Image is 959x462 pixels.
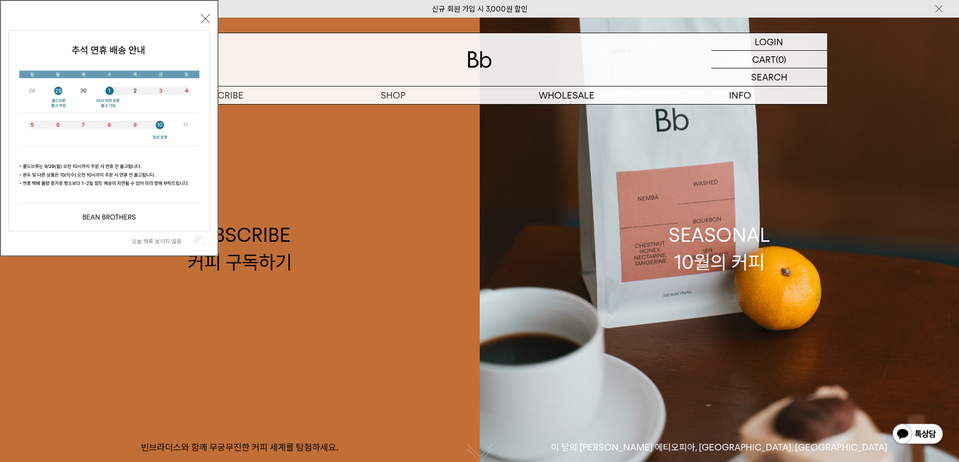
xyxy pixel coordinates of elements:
[188,222,292,275] div: SUBSCRIBE 커피 구독하기
[653,86,827,104] p: INFO
[480,86,653,104] p: WHOLESALE
[752,51,776,68] p: CART
[892,423,944,447] img: 카카오톡 채널 1:1 채팅 버튼
[132,238,193,245] label: 오늘 하루 보이지 않음
[432,5,528,14] a: 신규 회원 가입 시 3,000원 할인
[755,33,783,50] p: LOGIN
[9,31,209,231] img: 5e4d662c6b1424087153c0055ceb1a13_140731.jpg
[669,222,770,275] div: SEASONAL 10월의 커피
[711,33,827,51] a: LOGIN
[201,14,210,23] button: 닫기
[711,51,827,68] a: CART (0)
[751,68,787,86] p: SEARCH
[468,51,492,68] img: 로고
[306,86,480,104] a: SHOP
[776,51,786,68] p: (0)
